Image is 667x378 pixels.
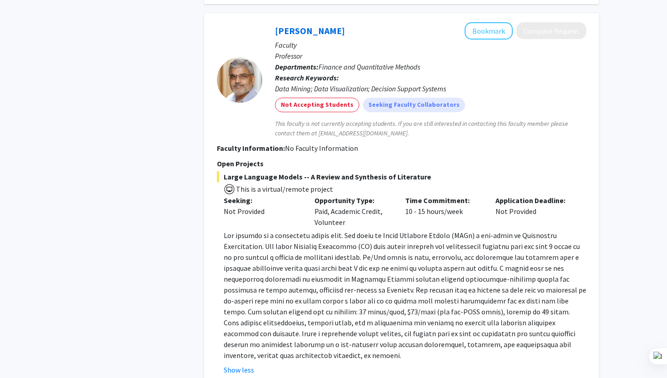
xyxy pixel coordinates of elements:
[217,171,586,182] span: Large Language Models -- A Review and Synthesis of Literature
[465,22,513,40] button: Add Ramakrishnan Pakath to Bookmarks
[319,62,420,71] span: Finance and Quantitative Methods
[224,231,586,360] span: Lor ipsumdo si a consectetu adipis elit. Sed doeiu te Incid Utlabore Etdolo (MAGn) a eni-admin ve...
[275,73,339,82] b: Research Keywords:
[285,144,358,153] span: No Faculty Information
[495,195,573,206] p: Application Deadline:
[516,22,586,39] button: Compose Request to Ramakrishnan Pakath
[275,98,359,112] mat-chip: Not Accepting Students
[224,364,254,375] button: Show less
[275,62,319,71] b: Departments:
[308,195,398,228] div: Paid, Academic Credit, Volunteer
[217,144,285,153] b: Faculty Information:
[398,195,489,228] div: 10 - 15 hours/week
[405,195,482,206] p: Time Commitment:
[275,83,586,94] div: Data Mining; Data Visualization; Decision Support Systems
[224,206,301,217] div: Not Provided
[224,195,301,206] p: Seeking:
[7,337,39,371] iframe: Chat
[314,195,392,206] p: Opportunity Type:
[275,119,586,138] span: This faculty is not currently accepting students. If you are still interested in contacting this ...
[275,50,586,61] p: Professor
[235,184,333,194] span: This is a virtual/remote project
[489,195,579,228] div: Not Provided
[275,40,586,50] p: Faculty
[363,98,465,112] mat-chip: Seeking Faculty Collaborators
[275,25,345,36] a: [PERSON_NAME]
[217,158,586,169] p: Open Projects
